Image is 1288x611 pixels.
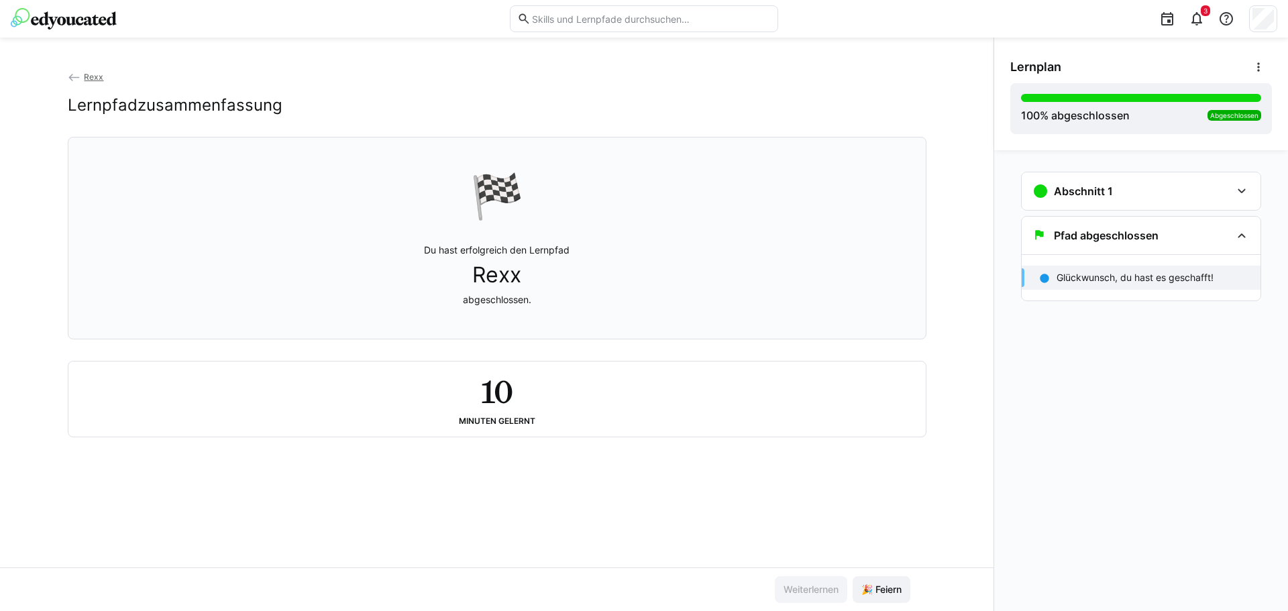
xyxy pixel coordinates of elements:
[459,416,535,426] div: Minuten gelernt
[1054,229,1159,242] h3: Pfad abgeschlossen
[84,72,103,82] span: Rexx
[470,170,524,222] div: 🏁
[853,576,910,603] button: 🎉 Feiern
[782,583,841,596] span: Weiterlernen
[775,576,847,603] button: Weiterlernen
[859,583,904,596] span: 🎉 Feiern
[68,72,104,82] a: Rexx
[1021,109,1040,122] span: 100
[1203,7,1207,15] span: 3
[1057,271,1214,284] p: Glückwunsch, du hast es geschafft!
[1210,111,1258,119] span: Abgeschlossen
[481,372,513,411] h2: 10
[1021,107,1130,123] div: % abgeschlossen
[1054,184,1113,198] h3: Abschnitt 1
[531,13,771,25] input: Skills und Lernpfade durchsuchen…
[424,243,570,307] p: Du hast erfolgreich den Lernpfad abgeschlossen.
[472,262,521,288] span: Rexx
[68,95,282,115] h2: Lernpfadzusammenfassung
[1010,60,1061,74] span: Lernplan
